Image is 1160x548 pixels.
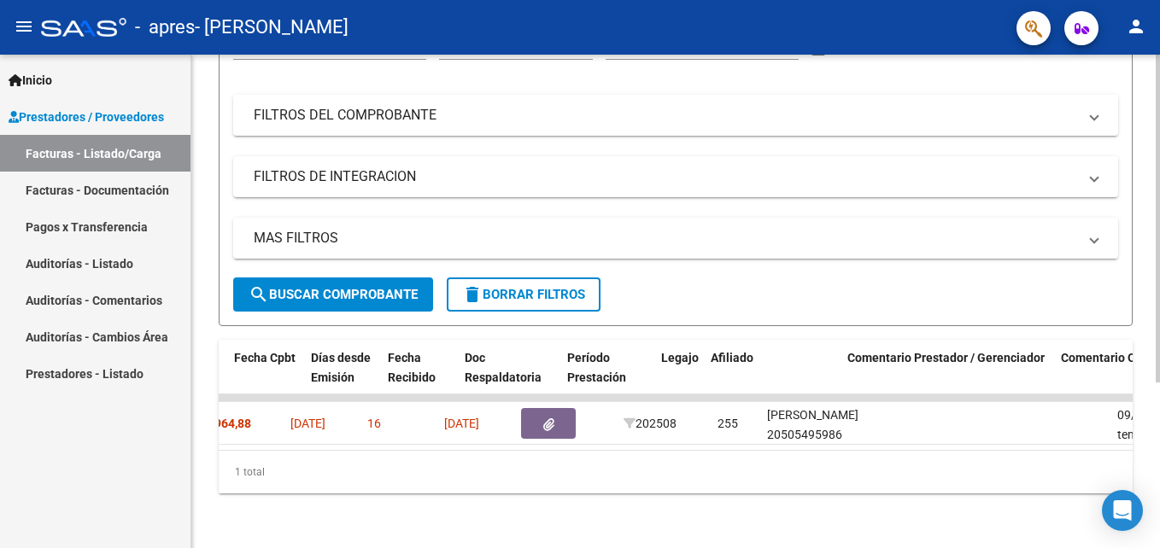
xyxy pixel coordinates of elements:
[1102,490,1143,531] div: Open Intercom Messenger
[718,414,738,434] div: 255
[841,340,1054,415] datatable-header-cell: Comentario Prestador / Gerenciador
[711,351,753,364] span: Afiliado
[233,277,433,312] button: Buscar Comprobante
[567,351,626,384] span: Período Prestación
[462,287,585,302] span: Borrar Filtros
[233,95,1118,136] mat-expansion-panel-header: FILTROS DEL COMPROBANTE
[135,9,195,46] span: - apres
[249,284,269,305] mat-icon: search
[290,417,325,430] span: [DATE]
[254,229,1077,248] mat-panel-title: MAS FILTROS
[219,451,1133,493] div: 1 total
[767,405,890,445] div: [PERSON_NAME] 20505495986
[381,340,458,415] datatable-header-cell: Fecha Recibido
[447,277,601,312] button: Borrar Filtros
[847,351,1045,364] span: Comentario Prestador / Gerenciador
[388,351,436,384] span: Fecha Recibido
[311,351,371,384] span: Días desde Emisión
[1126,16,1146,37] mat-icon: person
[9,71,52,90] span: Inicio
[304,340,381,415] datatable-header-cell: Días desde Emisión
[444,417,479,430] span: [DATE]
[462,284,483,305] mat-icon: delete
[661,351,699,364] span: Legajo
[465,351,542,384] span: Doc Respaldatoria
[14,16,34,37] mat-icon: menu
[254,167,1077,186] mat-panel-title: FILTROS DE INTEGRACION
[233,156,1118,197] mat-expansion-panel-header: FILTROS DE INTEGRACION
[234,351,296,364] span: Fecha Cpbt
[654,340,704,415] datatable-header-cell: Legajo
[188,417,251,430] strong: $ 98.964,88
[195,9,349,46] span: - [PERSON_NAME]
[227,340,304,415] datatable-header-cell: Fecha Cpbt
[254,106,1077,125] mat-panel-title: FILTROS DEL COMPROBANTE
[367,417,381,430] span: 16
[249,287,418,302] span: Buscar Comprobante
[458,340,560,415] datatable-header-cell: Doc Respaldatoria
[9,108,164,126] span: Prestadores / Proveedores
[704,340,841,415] datatable-header-cell: Afiliado
[624,417,677,430] span: 202508
[560,340,654,415] datatable-header-cell: Período Prestación
[233,218,1118,259] mat-expansion-panel-header: MAS FILTROS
